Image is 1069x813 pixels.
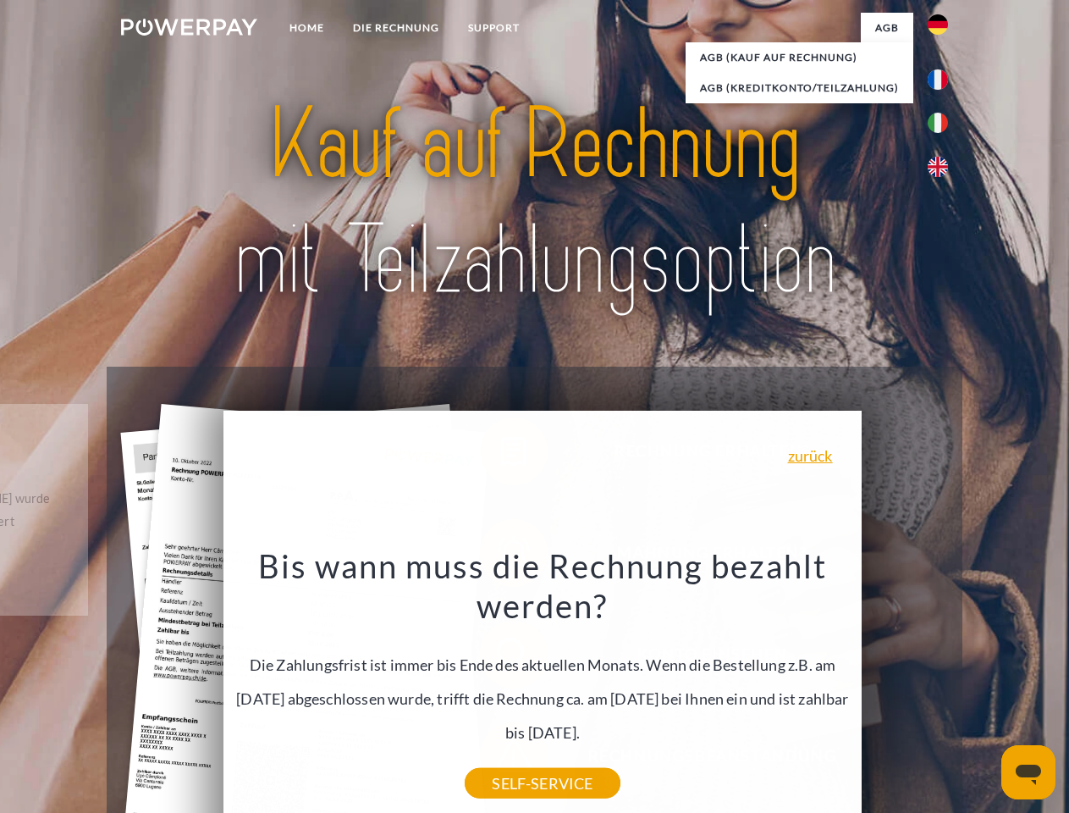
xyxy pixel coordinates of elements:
[686,73,913,103] a: AGB (Kreditkonto/Teilzahlung)
[928,14,948,35] img: de
[465,768,620,799] a: SELF-SERVICE
[1001,745,1055,799] iframe: Schaltfläche zum Öffnen des Messaging-Fensters
[861,13,913,43] a: agb
[121,19,257,36] img: logo-powerpay-white.svg
[788,448,833,463] a: zurück
[928,113,948,133] img: it
[686,42,913,73] a: AGB (Kauf auf Rechnung)
[928,69,948,90] img: fr
[234,545,851,627] h3: Bis wann muss die Rechnung bezahlt werden?
[928,157,948,177] img: en
[339,13,454,43] a: DIE RECHNUNG
[275,13,339,43] a: Home
[454,13,534,43] a: SUPPORT
[162,81,907,324] img: title-powerpay_de.svg
[234,545,851,783] div: Die Zahlungsfrist ist immer bis Ende des aktuellen Monats. Wenn die Bestellung z.B. am [DATE] abg...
